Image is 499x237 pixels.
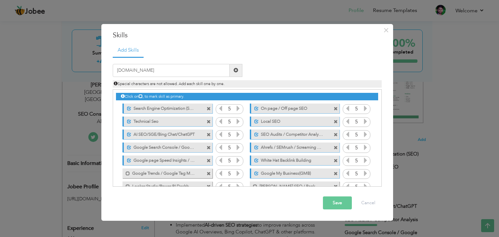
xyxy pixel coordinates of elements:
label: AI SEO/SGE/Bing Chat/ChatGPT [131,130,196,138]
label: Looker Studio/Power BI Dashboards [130,181,196,190]
button: Save [323,196,352,209]
span: × [383,24,389,36]
label: Search Engine Optimization (SEO) [131,104,196,112]
div: Click on , to mark skill as primary. [116,93,378,100]
label: SEO Audits / Competitor Analysis [259,130,323,138]
label: On page / Off page SEO [259,104,323,112]
a: Add Skills [113,44,144,58]
label: Technical Seo [131,117,196,125]
label: Google Trends / Google Tag Manager [130,168,196,177]
label: White Hat Backlink Building [259,156,323,164]
label: Ahrefs / SEMrush / Screaming Frog [259,143,323,151]
label: Google My Business(GMB) [259,168,323,177]
button: Close [381,25,391,35]
h3: Skills [113,31,382,40]
label: Local SEO [259,117,323,125]
button: Cancel [355,196,382,209]
label: Yoast SEO / Rank Math / All in One SEO [257,181,323,190]
span: Special characters are not allowed. Add each skill one by one. [114,81,224,86]
label: Google Search Console / Google Analytics [131,143,196,151]
label: Google page Speed Insights / Lighthouse [131,156,196,164]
